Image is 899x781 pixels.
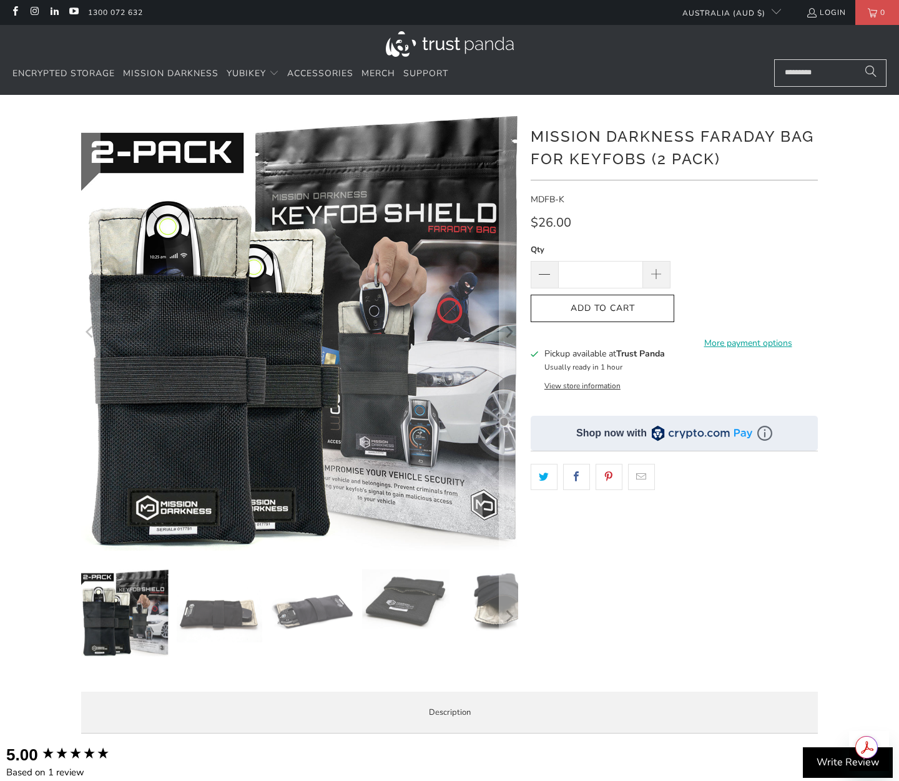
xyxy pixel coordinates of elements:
[227,59,279,89] summary: YubiKey
[12,59,115,89] a: Encrypted Storage
[544,362,622,372] small: Usually ready in 1 hour
[806,6,846,19] a: Login
[81,692,818,734] label: Description
[544,381,621,391] button: View store information
[361,59,395,89] a: Merch
[531,243,671,257] label: Qty
[499,114,519,551] button: Next
[855,59,887,87] button: Search
[12,67,115,79] span: Encrypted Storage
[287,67,353,79] span: Accessories
[849,731,889,771] iframe: 메시징 창을 시작하는 버튼
[49,7,59,17] a: Trust Panda Australia on LinkedIn
[68,7,79,17] a: Trust Panda Australia on YouTube
[403,67,448,79] span: Support
[81,569,169,657] img: Mission Darkness Faraday Bag for Keyfobs (2 pack)
[576,426,647,440] div: Shop now with
[12,59,448,89] nav: Translation missing: en.navigation.header.main_nav
[563,464,590,490] a: Share this on Facebook
[531,464,558,490] a: Share this on Twitter
[123,59,219,89] a: Mission Darkness
[227,67,266,79] span: YubiKey
[499,569,519,663] button: Next
[6,766,137,779] div: Based on 1 review
[386,31,514,57] img: Trust Panda Australia
[403,59,448,89] a: Support
[88,6,143,19] a: 1300 072 632
[362,569,449,629] img: Mission Darkness Faraday Bag for Keyfobs (2 pack) - Trust Panda
[287,59,353,89] a: Accessories
[6,744,38,766] div: 5.00
[81,569,101,663] button: Previous
[628,464,655,490] a: Email this to a friend
[531,194,564,205] span: MDFB-K
[81,114,101,551] button: Previous
[544,303,661,314] span: Add to Cart
[616,348,665,360] b: Trust Panda
[531,123,818,170] h1: Mission Darkness Faraday Bag for Keyfobs (2 pack)
[29,7,39,17] a: Trust Panda Australia on Instagram
[81,114,518,551] a: Mission Darkness Faraday Bag for Keyfobs (2 pack)
[123,67,219,79] span: Mission Darkness
[6,744,137,766] div: Overall product rating out of 5: 5.00
[678,336,818,350] a: More payment options
[803,747,893,779] div: Write Review
[175,569,262,657] img: Mission Darkness Faraday Bag for Keyfobs (2 pack) - Trust Panda
[544,347,665,360] h3: Pickup available at
[456,569,543,633] img: Mission Darkness Faraday Bag for Keyfobs (2 pack) - Trust Panda
[596,464,622,490] a: Share this on Pinterest
[774,59,887,87] input: Search...
[268,569,356,657] img: Mission Darkness Faraday Bag for Keyfobs (2 pack) - Trust Panda
[361,67,395,79] span: Merch
[41,746,110,763] div: 5.00 star rating
[531,214,571,231] span: $26.00
[9,7,20,17] a: Trust Panda Australia on Facebook
[531,295,674,323] button: Add to Cart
